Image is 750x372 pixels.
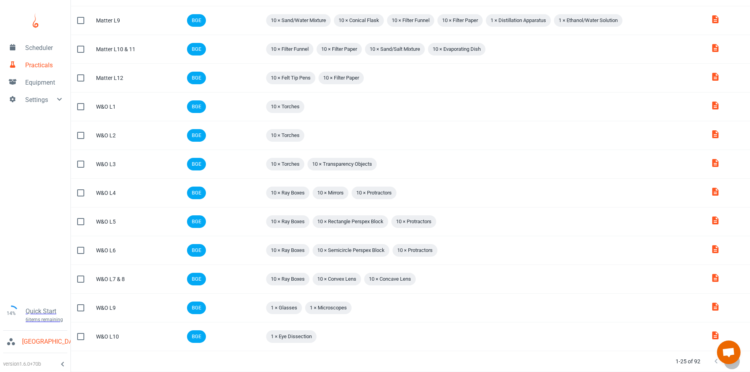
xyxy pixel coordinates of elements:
[266,333,317,341] span: 1 × Eye Dissection
[711,76,720,83] a: Matter_Technician_Guide_2022_APuldTf.pdf
[313,275,361,283] span: 10 × Convex Lens
[486,17,551,24] span: 1 × Distillation Apparatus
[96,275,140,283] div: W&O L7 & 8
[313,189,348,197] span: 10 × Mirrors
[364,275,416,283] span: 10 × Concave Lens
[717,341,741,364] a: Open chat
[711,48,720,54] a: Matter_Technician_Guide_2022_TWzLR6s.pdf
[711,105,720,111] a: WO_tech_guide.pdf
[334,17,384,24] span: 10 × Conical Flask
[96,16,140,25] div: Matter L9
[266,74,315,82] span: 10 × Felt Tip Pens
[96,332,140,341] div: W&O L10
[711,306,720,313] a: WO_tech_guide_54bt9F0.pdf
[96,74,140,82] div: Matter L12
[187,45,206,53] span: BGE
[266,131,304,139] span: 10 × Torches
[711,19,720,25] a: Matter_Technician_Guide_2022_M9tzNTj.pdf
[187,304,206,312] span: BGE
[96,45,140,54] div: Matter L10 & 11
[313,246,389,254] span: 10 × Semicircle Perspex Block
[266,304,302,312] span: 1 × Glasses
[187,333,206,341] span: BGE
[711,249,720,255] a: WO_tech_guide_qjkEoxn.pdf
[676,357,700,366] p: 1-25 of 92
[711,220,720,226] a: WO_tech_guide_sESeut7.pdf
[437,17,483,24] span: 10 × Filter Paper
[391,218,436,226] span: 10 × Protractors
[96,304,140,312] div: W&O L9
[393,246,437,254] span: 10 × Protractors
[96,189,140,197] div: W&O L4
[96,217,140,226] div: W&O L5
[187,160,206,168] span: BGE
[711,163,720,169] a: WO_tech_guide_0ceWUPN.pdf
[96,102,140,111] div: W&O L1
[266,218,309,226] span: 10 × Ray Boxes
[266,246,309,254] span: 10 × Ray Boxes
[554,17,622,24] span: 1 × Ethanol/Water Solution
[428,45,485,53] span: 10 × Evaporating Dish
[187,17,206,24] span: BGE
[711,278,720,284] a: WO_tech_guide_EDmn1SS.pdf
[317,45,362,53] span: 10 × Filter Paper
[711,335,720,341] a: WO_tech_guide_RwlrC0W.pdf
[307,160,377,168] span: 10 × Transparency Objects
[187,103,206,111] span: BGE
[187,275,206,283] span: BGE
[187,131,206,139] span: BGE
[266,103,304,111] span: 10 × Torches
[711,134,720,140] a: WO_tech_guide_dpU734u.pdf
[313,218,388,226] span: 10 × Rectangle Perspex Block
[387,17,434,24] span: 10 × Filter Funnel
[319,74,364,82] span: 10 × Filter Paper
[305,304,352,312] span: 1 × Microscopes
[96,246,140,255] div: W&O L6
[266,189,309,197] span: 10 × Ray Boxes
[96,131,140,140] div: W&O L2
[96,160,140,168] div: W&O L3
[266,45,313,53] span: 10 × Filter Funnel
[187,189,206,197] span: BGE
[365,45,425,53] span: 10 × Sand/Salt Mixture
[266,17,331,24] span: 10 × Sand/Water Mixture
[266,160,304,168] span: 10 × Torches
[711,191,720,198] a: WO_tech_guide_cz6Hgrf.pdf
[187,218,206,226] span: BGE
[187,74,206,82] span: BGE
[266,275,309,283] span: 10 × Ray Boxes
[187,246,206,254] span: BGE
[352,189,396,197] span: 10 × Protractors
